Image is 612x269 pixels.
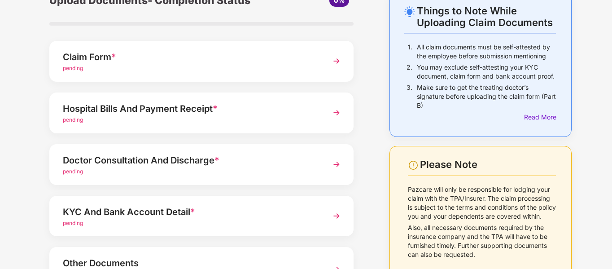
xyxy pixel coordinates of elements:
[408,160,419,171] img: svg+xml;base64,PHN2ZyBpZD0iV2FybmluZ18tXzI0eDI0IiBkYXRhLW5hbWU9Ildhcm5pbmcgLSAyNHgyNCIgeG1sbnM9Im...
[63,65,83,71] span: pending
[417,83,556,110] p: Make sure to get the treating doctor’s signature before uploading the claim form (Part B)
[328,53,345,69] img: svg+xml;base64,PHN2ZyBpZD0iTmV4dCIgeG1sbnM9Imh0dHA6Ly93d3cudzMub3JnLzIwMDAvc3ZnIiB3aWR0aD0iMzYiIG...
[524,112,556,122] div: Read More
[328,156,345,172] img: svg+xml;base64,PHN2ZyBpZD0iTmV4dCIgeG1sbnM9Imh0dHA6Ly93d3cudzMub3JnLzIwMDAvc3ZnIiB3aWR0aD0iMzYiIG...
[408,223,556,259] p: Also, all necessary documents required by the insurance company and the TPA will have to be furni...
[404,6,415,17] img: svg+xml;base64,PHN2ZyB4bWxucz0iaHR0cDovL3d3dy53My5vcmcvMjAwMC9zdmciIHdpZHRoPSIyNC4wOTMiIGhlaWdodD...
[63,153,317,168] div: Doctor Consultation And Discharge
[407,83,412,110] p: 3.
[408,185,556,221] p: Pazcare will only be responsible for lodging your claim with the TPA/Insurer. The claim processin...
[63,220,83,226] span: pending
[63,116,83,123] span: pending
[417,43,556,61] p: All claim documents must be self-attested by the employee before submission mentioning
[63,101,317,116] div: Hospital Bills And Payment Receipt
[328,208,345,224] img: svg+xml;base64,PHN2ZyBpZD0iTmV4dCIgeG1sbnM9Imh0dHA6Ly93d3cudzMub3JnLzIwMDAvc3ZnIiB3aWR0aD0iMzYiIG...
[408,43,412,61] p: 1.
[63,205,317,219] div: KYC And Bank Account Detail
[420,159,556,171] div: Please Note
[328,105,345,121] img: svg+xml;base64,PHN2ZyBpZD0iTmV4dCIgeG1sbnM9Imh0dHA6Ly93d3cudzMub3JnLzIwMDAvc3ZnIiB3aWR0aD0iMzYiIG...
[63,168,83,175] span: pending
[63,50,317,64] div: Claim Form
[417,5,556,28] div: Things to Note While Uploading Claim Documents
[417,63,556,81] p: You may exclude self-attesting your KYC document, claim form and bank account proof.
[407,63,412,81] p: 2.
